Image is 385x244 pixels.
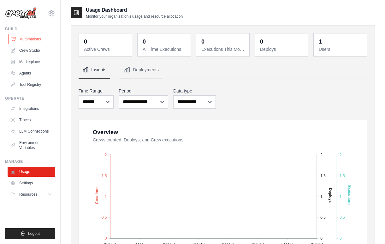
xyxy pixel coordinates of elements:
[5,96,55,101] div: Operate
[340,153,342,157] tspan: 2
[8,34,56,44] a: Automations
[143,46,187,52] dt: All Time Executions
[5,7,37,19] img: Logo
[28,231,40,236] span: Logout
[105,194,107,199] tspan: 1
[201,37,204,46] div: 0
[8,68,55,78] a: Agents
[201,46,246,52] dt: Executions This Month
[8,104,55,114] a: Integrations
[102,174,107,178] tspan: 1.5
[102,215,107,220] tspan: 0.5
[260,46,304,52] dt: Deploys
[120,62,163,79] button: Deployments
[86,14,183,19] p: Monitor your organization's usage and resource allocation
[8,57,55,67] a: Marketplace
[5,27,55,32] div: Build
[320,174,326,178] tspan: 1.5
[79,62,367,79] nav: Tabs
[340,194,342,199] tspan: 1
[8,126,55,136] a: LLM Connections
[93,128,118,137] div: Overview
[119,88,168,94] label: Period
[319,37,322,46] div: 1
[319,46,363,52] dt: Users
[79,88,114,94] label: Time Range
[320,215,326,220] tspan: 0.5
[320,194,323,199] tspan: 1
[5,159,55,164] div: Manage
[5,228,55,239] button: Logout
[320,236,323,241] tspan: 0
[105,153,107,157] tspan: 2
[143,37,146,46] div: 0
[340,174,345,178] tspan: 1.5
[8,80,55,90] a: Tool Registry
[173,88,216,94] label: Data type
[95,187,99,204] text: Creations
[260,37,263,46] div: 0
[328,188,333,203] text: Deploys
[84,46,128,52] dt: Active Crews
[8,138,55,153] a: Environment Variables
[8,178,55,188] a: Settings
[19,192,37,197] span: Resources
[347,185,352,205] text: Executions
[105,236,107,241] tspan: 0
[79,62,110,79] button: Insights
[340,236,342,241] tspan: 0
[340,215,345,220] tspan: 0.5
[8,115,55,125] a: Traces
[8,45,55,56] a: Crew Studio
[320,153,323,157] tspan: 2
[93,137,359,143] dt: Crews created, Deploys, and Crew executions
[86,6,183,14] h2: Usage Dashboard
[8,189,55,199] button: Resources
[84,37,87,46] div: 0
[8,167,55,177] a: Usage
